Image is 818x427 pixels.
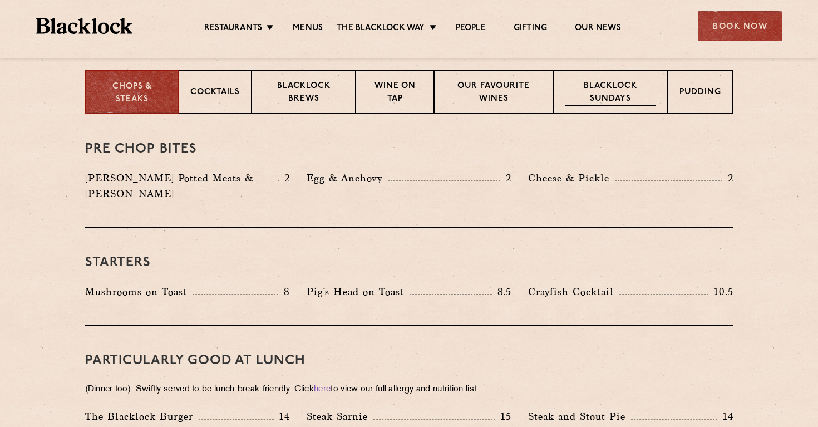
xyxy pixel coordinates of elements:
a: Our News [575,23,621,35]
h3: PARTICULARLY GOOD AT LUNCH [85,354,733,368]
p: 2 [722,171,733,185]
p: Steak and Stout Pie [528,409,631,424]
a: Menus [293,23,323,35]
p: Blacklock Sundays [565,80,656,106]
p: Blacklock Brews [263,80,344,106]
p: Mushrooms on Toast [85,284,193,300]
img: BL_Textured_Logo-footer-cropped.svg [36,18,132,34]
p: Pudding [679,86,721,100]
p: 8.5 [492,284,512,299]
p: Egg & Anchovy [307,170,388,186]
a: Gifting [514,23,547,35]
p: 14 [717,409,733,424]
p: Crayfish Cocktail [528,284,619,300]
a: Restaurants [204,23,262,35]
p: 8 [278,284,290,299]
a: here [314,385,331,394]
p: 15 [495,409,511,424]
a: The Blacklock Way [337,23,425,35]
h3: Starters [85,256,733,270]
div: Book Now [698,11,782,41]
p: Pig's Head on Toast [307,284,410,300]
p: (Dinner too). Swiftly served to be lunch-break-friendly. Click to view our full allergy and nutri... [85,382,733,397]
p: 10.5 [708,284,733,299]
p: Cocktails [190,86,240,100]
p: Steak Sarnie [307,409,373,424]
a: People [456,23,486,35]
p: 2 [279,171,290,185]
p: Cheese & Pickle [528,170,615,186]
p: Wine on Tap [367,80,422,106]
p: 14 [274,409,290,424]
h3: Pre Chop Bites [85,142,733,156]
p: Our favourite wines [446,80,542,106]
p: The Blacklock Burger [85,409,199,424]
p: Chops & Steaks [97,81,167,106]
p: [PERSON_NAME] Potted Meats & [PERSON_NAME] [85,170,278,202]
p: 2 [500,171,511,185]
